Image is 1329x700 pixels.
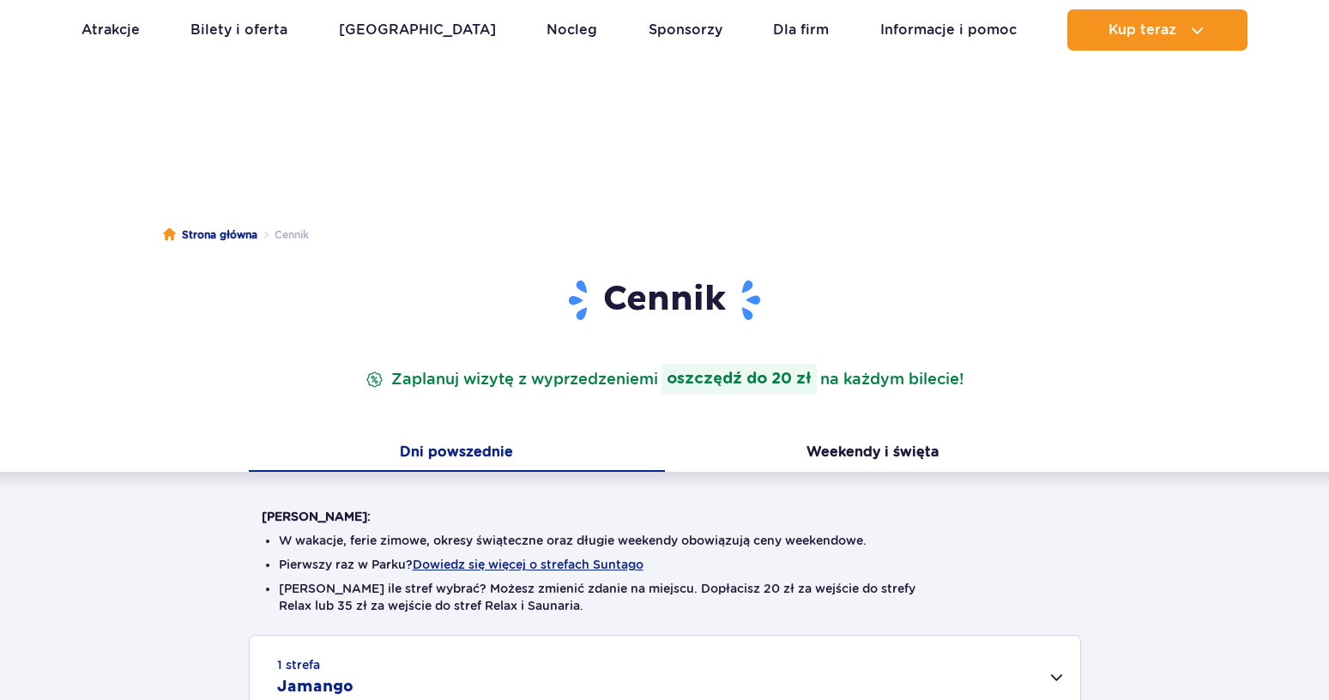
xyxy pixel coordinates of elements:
li: Pierwszy raz w Parku? [279,556,1051,573]
a: [GEOGRAPHIC_DATA] [339,9,496,51]
button: Weekendy i święta [665,436,1081,472]
a: Sponsorzy [649,9,722,51]
span: Kup teraz [1109,22,1176,38]
a: Informacje i pomoc [880,9,1017,51]
a: Nocleg [547,9,597,51]
h2: Jamango [277,677,353,697]
a: Strona główna [163,226,257,244]
li: Cennik [257,226,309,244]
a: Atrakcje [82,9,140,51]
strong: [PERSON_NAME]: [262,510,371,523]
li: [PERSON_NAME] ile stref wybrać? Możesz zmienić zdanie na miejscu. Dopłacisz 20 zł za wejście do s... [279,580,1051,614]
button: Dowiedz się więcej o strefach Suntago [413,558,643,571]
button: Dni powszednie [249,436,665,472]
a: Bilety i oferta [190,9,287,51]
small: 1 strefa [277,656,320,673]
li: W wakacje, ferie zimowe, okresy świąteczne oraz długie weekendy obowiązują ceny weekendowe. [279,532,1051,549]
a: Dla firm [773,9,829,51]
h1: Cennik [262,278,1068,323]
p: Zaplanuj wizytę z wyprzedzeniem na każdym bilecie! [362,364,967,395]
button: Kup teraz [1067,9,1247,51]
strong: oszczędź do 20 zł [661,364,817,395]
